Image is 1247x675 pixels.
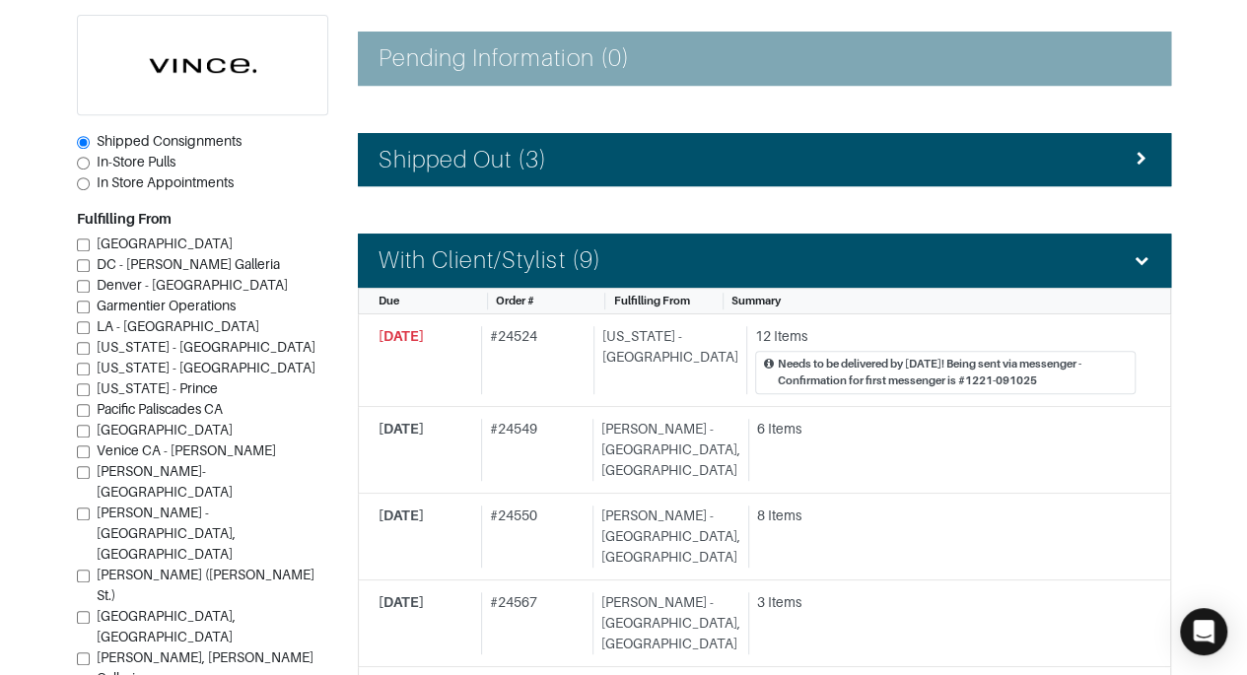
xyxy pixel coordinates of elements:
[97,505,236,562] span: [PERSON_NAME] - [GEOGRAPHIC_DATA], [GEOGRAPHIC_DATA]
[481,506,585,568] div: # 24550
[77,259,90,272] input: DC - [PERSON_NAME] Galleria
[97,380,218,396] span: [US_STATE] - Prince
[97,401,223,417] span: Pacific Paliscades CA
[592,592,740,654] div: [PERSON_NAME] - [GEOGRAPHIC_DATA], [GEOGRAPHIC_DATA]
[481,419,585,481] div: # 24549
[97,318,259,334] span: LA - [GEOGRAPHIC_DATA]
[496,295,534,306] span: Order #
[77,301,90,313] input: Garmentier Operations
[379,507,424,523] span: [DATE]
[97,339,315,355] span: [US_STATE] - [GEOGRAPHIC_DATA]
[593,326,738,394] div: [US_STATE] - [GEOGRAPHIC_DATA]
[77,238,90,251] input: [GEOGRAPHIC_DATA]
[97,442,276,458] span: Venice CA - [PERSON_NAME]
[592,419,740,481] div: [PERSON_NAME] - [GEOGRAPHIC_DATA], [GEOGRAPHIC_DATA]
[481,592,585,654] div: # 24567
[379,295,399,306] span: Due
[379,44,630,73] h4: Pending Information (0)
[77,136,90,149] input: Shipped Consignments
[97,567,314,603] span: [PERSON_NAME] ([PERSON_NAME] St.)
[755,326,1136,347] div: 12 Items
[77,342,90,355] input: [US_STATE] - [GEOGRAPHIC_DATA]
[77,177,90,190] input: In Store Appointments
[77,363,90,375] input: [US_STATE] - [GEOGRAPHIC_DATA]
[592,506,740,568] div: [PERSON_NAME] - [GEOGRAPHIC_DATA], [GEOGRAPHIC_DATA]
[77,445,90,458] input: Venice CA - [PERSON_NAME]
[97,422,233,438] span: [GEOGRAPHIC_DATA]
[97,174,234,190] span: In Store Appointments
[613,295,689,306] span: Fulfilling From
[1180,608,1227,655] div: Open Intercom Messenger
[77,507,90,520] input: [PERSON_NAME] - [GEOGRAPHIC_DATA], [GEOGRAPHIC_DATA]
[77,425,90,438] input: [GEOGRAPHIC_DATA]
[97,256,280,272] span: DC - [PERSON_NAME] Galleria
[77,570,90,582] input: [PERSON_NAME] ([PERSON_NAME] St.)
[757,506,1136,526] div: 8 Items
[97,277,288,293] span: Denver - [GEOGRAPHIC_DATA]
[97,608,236,644] span: [GEOGRAPHIC_DATA], [GEOGRAPHIC_DATA]
[778,356,1127,389] div: Needs to be delivered by [DATE]! Being sent via messenger - Confirmation for first messenger is #...
[379,146,548,174] h4: Shipped Out (3)
[379,328,424,344] span: [DATE]
[78,16,327,114] img: cyAkLTq7csKWtL9WARqkkVaF.png
[97,133,242,149] span: Shipped Consignments
[97,236,233,251] span: [GEOGRAPHIC_DATA]
[379,594,424,610] span: [DATE]
[77,404,90,417] input: Pacific Paliscades CA
[481,326,586,394] div: # 24524
[97,298,236,313] span: Garmentier Operations
[97,154,175,169] span: In-Store Pulls
[77,383,90,396] input: [US_STATE] - Prince
[97,360,315,375] span: [US_STATE] - [GEOGRAPHIC_DATA]
[77,209,172,230] label: Fulfilling From
[77,652,90,665] input: [PERSON_NAME], [PERSON_NAME] Galleria
[77,280,90,293] input: Denver - [GEOGRAPHIC_DATA]
[757,419,1136,439] div: 6 Items
[379,421,424,437] span: [DATE]
[77,157,90,169] input: In-Store Pulls
[77,611,90,624] input: [GEOGRAPHIC_DATA], [GEOGRAPHIC_DATA]
[379,246,601,275] h4: With Client/Stylist (9)
[757,592,1136,613] div: 3 Items
[731,295,781,306] span: Summary
[97,463,233,500] span: [PERSON_NAME]-[GEOGRAPHIC_DATA]
[77,321,90,334] input: LA - [GEOGRAPHIC_DATA]
[77,466,90,479] input: [PERSON_NAME]-[GEOGRAPHIC_DATA]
